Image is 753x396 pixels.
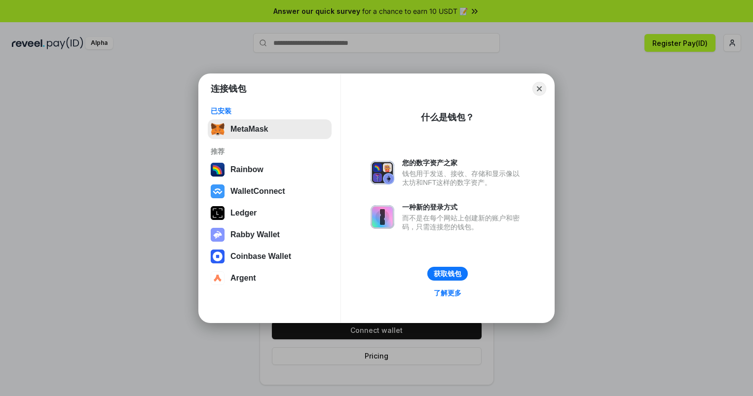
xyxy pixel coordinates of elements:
div: Rabby Wallet [230,230,280,239]
div: MetaMask [230,125,268,134]
img: svg+xml,%3Csvg%20xmlns%3D%22http%3A%2F%2Fwww.w3.org%2F2000%2Fsvg%22%20width%3D%2228%22%20height%3... [211,206,225,220]
div: Ledger [230,209,257,217]
button: Close [532,82,546,96]
div: 一种新的登录方式 [402,203,525,212]
div: Argent [230,274,256,283]
div: Coinbase Wallet [230,252,291,261]
a: 了解更多 [428,287,467,299]
img: svg+xml,%3Csvg%20xmlns%3D%22http%3A%2F%2Fwww.w3.org%2F2000%2Fsvg%22%20fill%3D%22none%22%20viewBox... [211,228,225,242]
div: 推荐 [211,147,329,156]
div: WalletConnect [230,187,285,196]
div: 什么是钱包？ [421,111,474,123]
button: MetaMask [208,119,332,139]
img: svg+xml,%3Csvg%20width%3D%2228%22%20height%3D%2228%22%20viewBox%3D%220%200%2028%2028%22%20fill%3D... [211,184,225,198]
button: Rainbow [208,160,332,180]
div: 已安装 [211,107,329,115]
button: WalletConnect [208,181,332,201]
button: Argent [208,268,332,288]
img: svg+xml,%3Csvg%20width%3D%2228%22%20height%3D%2228%22%20viewBox%3D%220%200%2028%2028%22%20fill%3D... [211,271,225,285]
img: svg+xml,%3Csvg%20xmlns%3D%22http%3A%2F%2Fwww.w3.org%2F2000%2Fsvg%22%20fill%3D%22none%22%20viewBox... [371,161,394,184]
h1: 连接钱包 [211,83,246,95]
button: 获取钱包 [427,267,468,281]
button: Ledger [208,203,332,223]
img: svg+xml,%3Csvg%20fill%3D%22none%22%20height%3D%2233%22%20viewBox%3D%220%200%2035%2033%22%20width%... [211,122,225,136]
div: 了解更多 [434,288,461,297]
img: svg+xml,%3Csvg%20width%3D%2228%22%20height%3D%2228%22%20viewBox%3D%220%200%2028%2028%22%20fill%3D... [211,250,225,263]
img: svg+xml,%3Csvg%20width%3D%22120%22%20height%3D%22120%22%20viewBox%3D%220%200%20120%20120%22%20fil... [211,163,225,177]
div: 获取钱包 [434,269,461,278]
button: Coinbase Wallet [208,247,332,266]
div: 钱包用于发送、接收、存储和显示像以太坊和NFT这样的数字资产。 [402,169,525,187]
img: svg+xml,%3Csvg%20xmlns%3D%22http%3A%2F%2Fwww.w3.org%2F2000%2Fsvg%22%20fill%3D%22none%22%20viewBox... [371,205,394,229]
div: Rainbow [230,165,264,174]
div: 而不是在每个网站上创建新的账户和密码，只需连接您的钱包。 [402,214,525,231]
button: Rabby Wallet [208,225,332,245]
div: 您的数字资产之家 [402,158,525,167]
